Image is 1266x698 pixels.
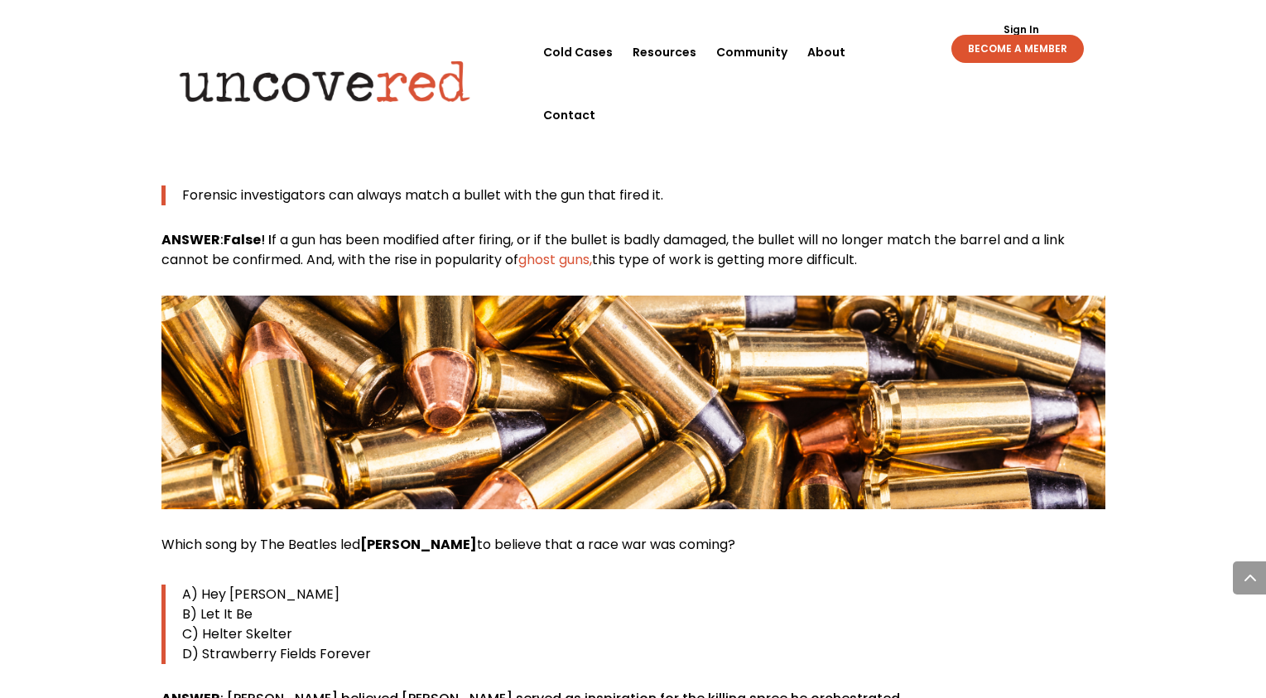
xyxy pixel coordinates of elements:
[182,604,253,623] span: B) Let It Be
[161,535,735,554] span: Which song by The Beatles led to believe that a race war was coming?
[716,21,787,84] a: Community
[182,644,371,663] span: D) Strawberry Fields Forever
[182,585,339,604] span: A) Hey [PERSON_NAME]
[807,21,845,84] a: About
[161,230,1065,269] span: f a gun has been modified after firing, or if the bullet is badly damaged, the bullet will no lon...
[161,230,1105,270] p: : ! I
[224,230,261,249] strong: False
[633,21,696,84] a: Resources
[360,535,477,554] strong: [PERSON_NAME]
[166,49,484,113] img: Uncovered logo
[994,25,1048,35] a: Sign In
[161,296,1105,509] img: Bullets
[182,185,663,205] span: Forensic investigators can always match a bullet with the gun that fired it.
[182,624,292,643] span: C) Helter Skelter
[543,84,595,147] a: Contact
[543,21,613,84] a: Cold Cases
[518,250,592,269] a: ghost guns,
[951,35,1084,63] a: BECOME A MEMBER
[161,230,220,249] strong: ANSWER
